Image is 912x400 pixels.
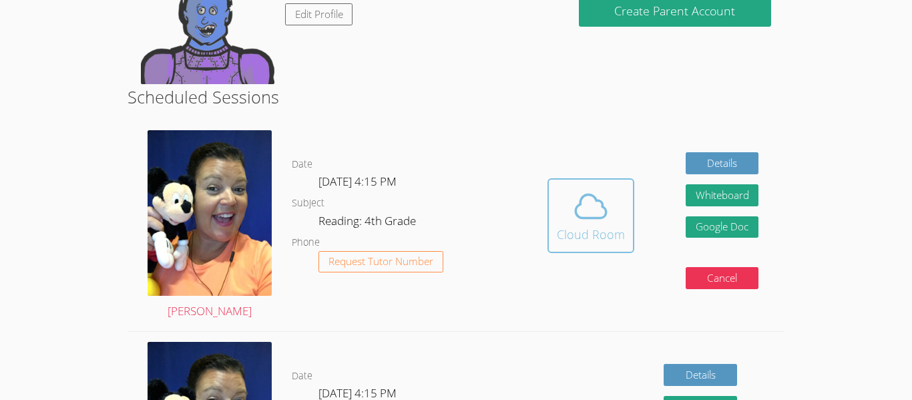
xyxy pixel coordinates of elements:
a: Google Doc [686,216,759,238]
a: Details [664,364,737,386]
dt: Date [292,156,312,173]
img: avatar.png [148,130,272,296]
div: Cloud Room [557,225,625,244]
span: [DATE] 4:15 PM [318,174,397,189]
dt: Date [292,368,312,385]
button: Request Tutor Number [318,251,443,273]
button: Cloud Room [547,178,634,253]
dt: Phone [292,234,320,251]
dt: Subject [292,195,324,212]
h2: Scheduled Sessions [128,84,784,110]
a: Edit Profile [285,3,353,25]
button: Whiteboard [686,184,759,206]
a: [PERSON_NAME] [148,130,272,321]
dd: Reading: 4th Grade [318,212,419,234]
span: Request Tutor Number [328,256,433,266]
button: Cancel [686,267,759,289]
a: Details [686,152,759,174]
